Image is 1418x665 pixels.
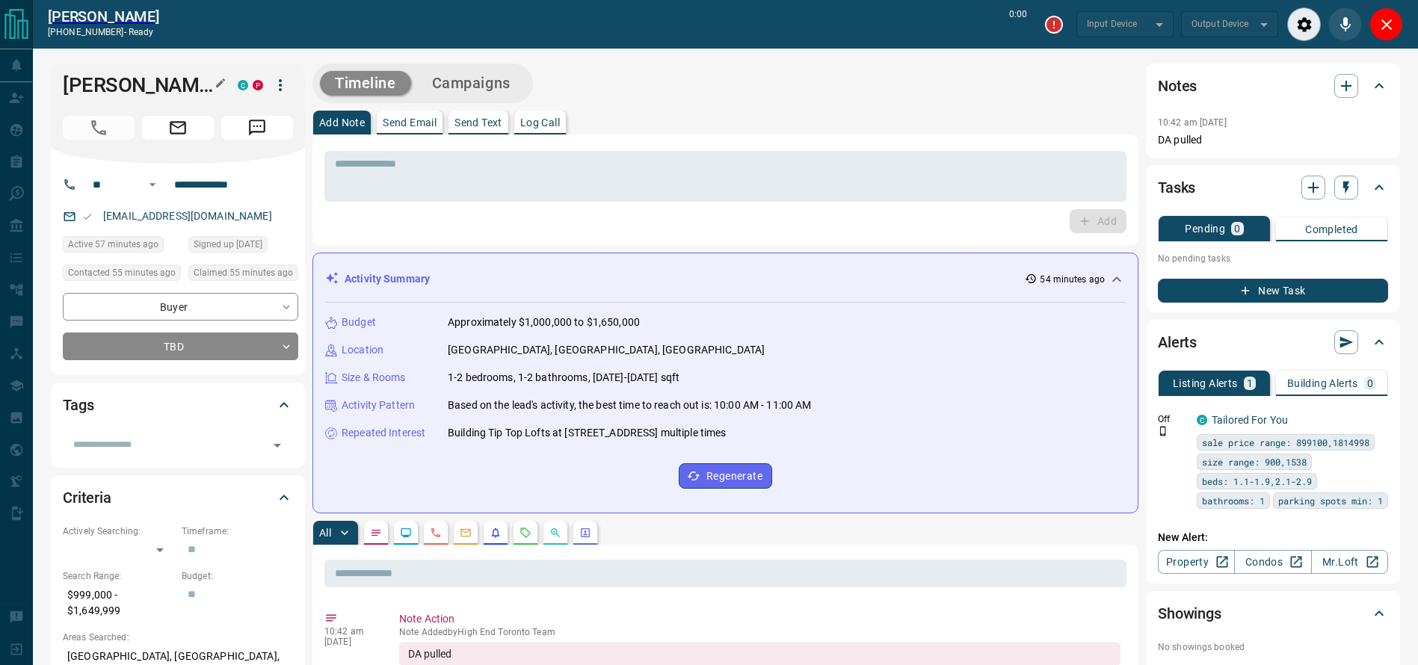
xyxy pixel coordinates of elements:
p: Send Text [454,117,502,128]
p: Note Added by High End Toronto Team [399,627,1120,637]
div: Mon Sep 15 2025 [188,265,298,285]
p: Send Email [383,117,437,128]
p: 1-2 bedrooms, 1-2 bathrooms, [DATE]-[DATE] sqft [448,370,679,386]
p: 10:42 am [DATE] [1158,117,1227,128]
p: [DATE] [324,637,377,647]
div: Mute [1328,7,1362,41]
svg: Agent Actions [579,527,591,539]
p: Building Alerts [1287,378,1358,389]
p: All [319,528,331,538]
p: 0 [1234,223,1240,234]
h2: Alerts [1158,330,1197,354]
div: condos.ca [1197,415,1207,425]
a: Mr.Loft [1311,550,1388,574]
span: size range: 900,1538 [1202,454,1307,469]
a: [EMAIL_ADDRESS][DOMAIN_NAME] [103,210,272,222]
p: Search Range: [63,569,174,583]
div: Showings [1158,596,1388,631]
div: Mon Sep 15 2025 [63,265,181,285]
a: Tailored For You [1212,414,1288,426]
p: 10:42 am [324,626,377,637]
p: No pending tasks [1158,247,1388,270]
div: Buyer [63,293,298,321]
div: Notes [1158,68,1388,104]
p: Location [342,342,383,358]
div: Tasks [1158,170,1388,205]
p: Budget [342,315,376,330]
p: No showings booked [1158,640,1388,654]
p: New Alert: [1158,530,1388,545]
span: Message [221,116,293,140]
svg: Emails [460,527,472,539]
span: Email [142,116,214,140]
h2: Showings [1158,601,1221,625]
p: Completed [1305,224,1358,235]
button: Regenerate [679,463,772,489]
h2: Criteria [63,486,111,510]
a: Condos [1234,550,1311,574]
div: condos.ca [238,80,248,90]
p: 54 minutes ago [1040,273,1105,286]
p: 0 [1367,378,1373,389]
svg: Notes [370,527,382,539]
p: Budget: [182,569,293,583]
svg: Listing Alerts [490,527,502,539]
button: New Task [1158,279,1388,303]
p: Activity Pattern [342,398,415,413]
svg: Email Valid [82,211,93,222]
h2: Notes [1158,74,1197,98]
p: Add Note [319,117,365,128]
div: property.ca [253,80,263,90]
span: sale price range: 899100,1814998 [1202,435,1369,450]
a: [PERSON_NAME] [48,7,159,25]
p: 0:00 [1009,7,1027,41]
svg: Calls [430,527,442,539]
div: TBD [63,332,298,360]
p: Activity Summary [345,271,430,287]
p: Note Action [399,611,1120,627]
div: Alerts [1158,324,1388,360]
span: Claimed 55 minutes ago [194,265,293,280]
p: Timeframe: [182,525,293,538]
h1: [PERSON_NAME] [63,73,215,97]
button: Campaigns [417,71,525,96]
p: Listing Alerts [1173,378,1238,389]
p: Areas Searched: [63,631,293,644]
a: Property [1158,550,1235,574]
p: 1 [1247,378,1253,389]
span: Contacted 55 minutes ago [68,265,176,280]
div: Criteria [63,480,293,516]
p: Repeated Interest [342,425,425,441]
svg: Push Notification Only [1158,426,1168,436]
span: Active 57 minutes ago [68,237,158,252]
p: [GEOGRAPHIC_DATA], [GEOGRAPHIC_DATA], [GEOGRAPHIC_DATA] [448,342,765,358]
div: Wed Feb 10 2021 [188,236,298,257]
svg: Requests [520,527,531,539]
span: parking spots min: 1 [1278,493,1383,508]
span: bathrooms: 1 [1202,493,1265,508]
p: $999,000 - $1,649,999 [63,583,174,623]
p: Building Tip Top Lofts at [STREET_ADDRESS] multiple times [448,425,727,441]
div: Close [1369,7,1403,41]
div: Mon Sep 15 2025 [63,236,181,257]
span: Call [63,116,135,140]
span: Signed up [DATE] [194,237,262,252]
p: Log Call [520,117,560,128]
p: Pending [1185,223,1225,234]
p: Based on the lead's activity, the best time to reach out is: 10:00 AM - 11:00 AM [448,398,812,413]
p: Actively Searching: [63,525,174,538]
h2: Tasks [1158,176,1195,199]
span: ready [129,27,154,37]
h2: Tags [63,393,93,417]
span: beds: 1.1-1.9,2.1-2.9 [1202,474,1312,489]
div: Activity Summary54 minutes ago [325,265,1126,293]
p: [PHONE_NUMBER] - [48,25,159,39]
svg: Lead Browsing Activity [400,527,412,539]
svg: Opportunities [549,527,561,539]
p: Approximately $1,000,000 to $1,650,000 [448,315,640,330]
p: Off [1158,412,1188,426]
div: Audio Settings [1287,7,1321,41]
button: Timeline [320,71,411,96]
button: Open [267,435,288,456]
